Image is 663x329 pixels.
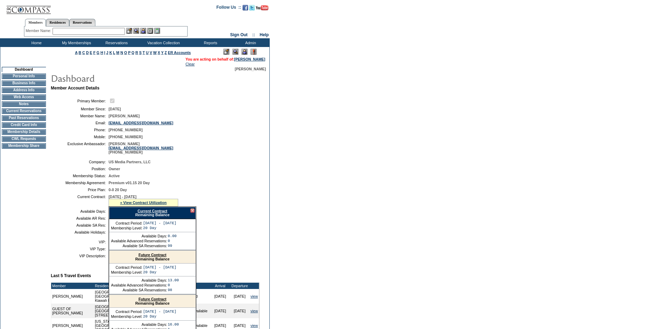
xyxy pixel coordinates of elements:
[109,146,173,150] a: [EMAIL_ADDRESS][DOMAIN_NAME]
[143,270,176,274] td: 20 Day
[186,57,265,61] span: You are acting on behalf of:
[133,28,139,34] img: View
[2,122,46,128] td: Credit Card Info
[109,195,136,199] span: [DATE] - [DATE]
[54,188,106,192] td: Price Plan:
[54,174,106,178] td: Membership Status:
[139,297,166,301] a: Future Contract
[252,32,255,37] span: ::
[139,50,142,55] a: S
[143,226,176,230] td: 20 Day
[25,19,46,26] a: Members
[235,67,266,71] span: [PERSON_NAME]
[140,28,146,34] img: Impersonate
[120,201,167,205] a: » View Contract Utilization
[256,7,268,11] a: Subscribe to our YouTube Channel
[251,294,258,298] a: view
[96,50,99,55] a: G
[54,216,106,220] td: Available AR Res:
[111,314,142,319] td: Membership Level:
[50,71,190,85] img: pgTtlDashboard.gif
[111,288,167,292] td: Available SA Reservations:
[79,50,81,55] a: B
[54,223,106,227] td: Available SA Res:
[82,50,85,55] a: C
[168,239,177,243] td: 0
[124,50,127,55] a: O
[54,135,106,139] td: Mobile:
[2,129,46,135] td: Membership Details
[109,181,150,185] span: Premium v01.15 20 Day
[249,5,255,10] img: Follow us on Twitter
[211,283,230,289] td: Arrival
[109,128,143,132] span: [PHONE_NUMBER]
[75,50,78,55] a: A
[135,50,138,55] a: R
[111,239,167,243] td: Available Advanced Reservations:
[128,50,131,55] a: P
[54,114,106,118] td: Member Name:
[168,283,179,287] td: 0
[69,19,95,26] a: Reservations
[230,304,250,318] td: [DATE]
[54,160,106,164] td: Company:
[109,167,120,171] span: Owner
[168,278,179,282] td: 13.00
[111,270,142,274] td: Membership Level:
[168,288,179,292] td: 98
[230,38,270,47] td: Admin
[111,265,142,269] td: Contract Period:
[109,295,196,308] div: Remaining Balance
[109,121,173,125] a: [EMAIL_ADDRESS][DOMAIN_NAME]
[96,38,136,47] td: Reservations
[54,142,106,154] td: Exclusive Ambassador:
[158,50,160,55] a: X
[93,50,96,55] a: F
[116,50,119,55] a: M
[251,323,258,328] a: view
[54,107,106,111] td: Member Since:
[111,283,167,287] td: Available Advanced Reservations:
[242,49,247,55] img: Impersonate
[2,80,46,86] td: Business Info
[2,108,46,114] td: Current Reservations
[86,50,89,55] a: D
[109,114,140,118] span: [PERSON_NAME]
[256,5,268,10] img: Subscribe to our YouTube Channel
[94,283,180,289] td: Residence
[2,73,46,79] td: Personal Info
[111,234,167,238] td: Available Days:
[251,309,258,313] a: view
[211,304,230,318] td: [DATE]
[51,304,94,318] td: GUEST OF [PERSON_NAME]
[54,247,106,251] td: VIP Type:
[223,49,229,55] img: Edit Mode
[230,283,250,289] td: Departure
[232,49,238,55] img: View Mode
[46,19,69,26] a: Residences
[104,50,105,55] a: I
[51,283,94,289] td: Member
[54,195,106,206] td: Current Contract:
[54,181,106,185] td: Membership Agreement:
[216,4,241,13] td: Follow Us ::
[2,101,46,107] td: Notes
[143,221,176,225] td: [DATE] - [DATE]
[251,49,256,55] img: Log Concern/Member Elevation
[150,50,152,55] a: V
[139,253,166,257] a: Future Contract
[143,265,176,269] td: [DATE] - [DATE]
[136,38,190,47] td: Vacation Collection
[16,38,56,47] td: Home
[51,273,91,278] b: Last 5 Travel Events
[186,62,195,66] a: Clear
[190,38,230,47] td: Reports
[143,310,176,314] td: [DATE] - [DATE]
[2,67,46,72] td: Dashboard
[111,221,142,225] td: Contract Period:
[94,304,180,318] td: [GEOGRAPHIC_DATA], [US_STATE] - [GEOGRAPHIC_DATA], [US_STATE] [STREET_ADDRESS]
[243,5,248,10] img: Become our fan on Facebook
[54,240,106,244] td: VIP:
[56,38,96,47] td: My Memberships
[137,209,167,213] a: Current Contract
